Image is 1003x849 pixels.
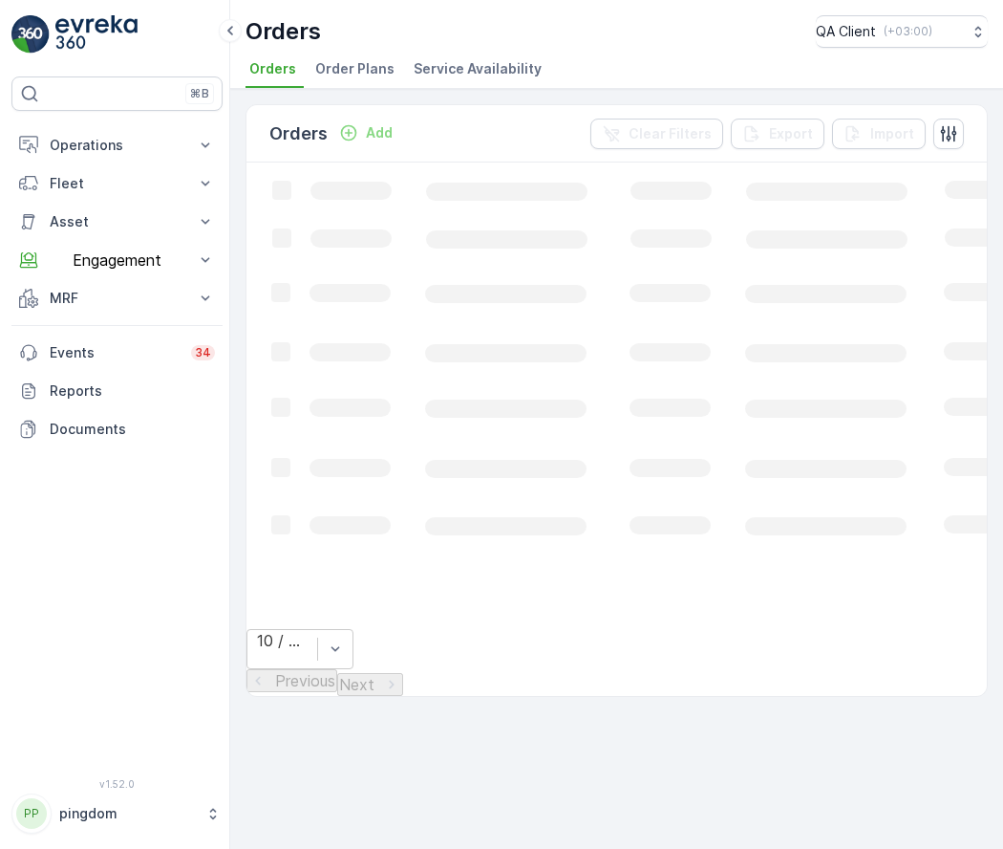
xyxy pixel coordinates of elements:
[269,120,328,147] p: Orders
[190,86,209,101] p: ⌘B
[331,121,400,144] button: Add
[414,59,542,78] span: Service Availability
[249,59,296,78] span: Orders
[629,124,712,143] p: Clear Filters
[245,16,321,47] p: Orders
[50,381,215,401] p: Reports
[590,119,723,149] button: Clear Filters
[11,372,223,410] a: Reports
[59,804,196,823] p: pingdom
[337,673,403,696] button: Next
[731,119,824,149] button: Export
[11,410,223,448] a: Documents
[55,15,138,54] img: logo_light-DOdMpM7g.png
[870,124,914,143] p: Import
[11,126,223,164] button: Operations
[50,420,215,439] p: Documents
[195,345,211,360] p: 34
[366,123,393,142] p: Add
[11,164,223,203] button: Fleet
[832,119,926,149] button: Import
[11,15,50,54] img: logo
[275,672,335,689] p: Previous
[50,343,180,362] p: Events
[50,289,184,308] p: MRF
[50,174,184,193] p: Fleet
[257,632,308,649] div: 10 / Page
[11,203,223,241] button: Asset
[11,334,223,372] a: Events34
[11,279,223,317] button: MRF
[11,241,223,279] button: Engagement
[16,798,47,829] div: PP
[884,24,932,39] p: ( +03:00 )
[816,15,988,48] button: QA Client(+03:00)
[246,669,337,692] button: Previous
[11,778,223,790] span: v 1.52.0
[50,212,184,231] p: Asset
[816,22,876,41] p: QA Client
[339,676,374,693] p: Next
[50,251,184,269] p: Engagement
[50,136,184,155] p: Operations
[11,794,223,834] button: PPpingdom
[315,59,395,78] span: Order Plans
[769,124,813,143] p: Export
